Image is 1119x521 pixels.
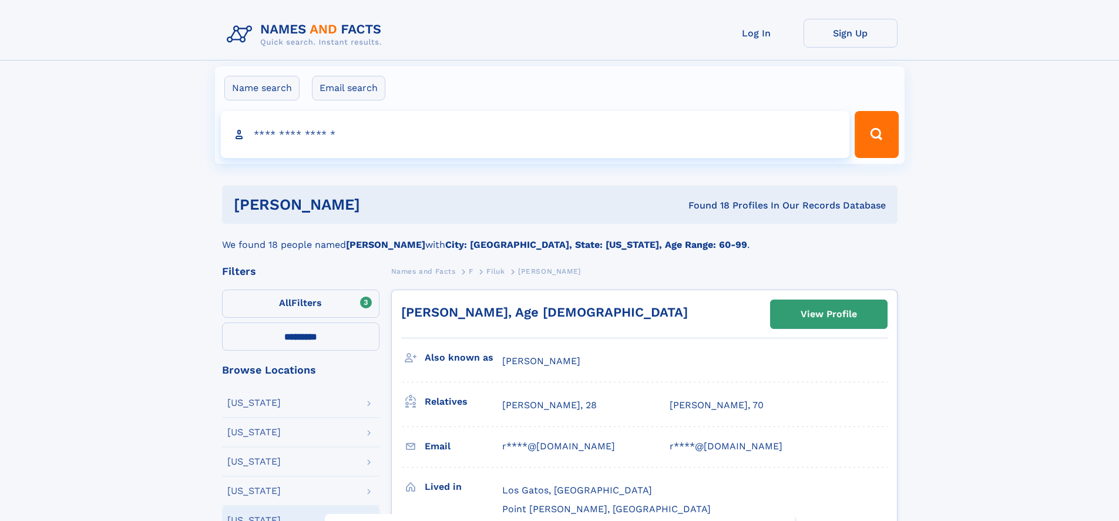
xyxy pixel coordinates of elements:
[771,300,887,328] a: View Profile
[401,305,688,320] a: [PERSON_NAME], Age [DEMOGRAPHIC_DATA]
[222,224,898,252] div: We found 18 people named with .
[425,436,502,456] h3: Email
[425,348,502,368] h3: Also known as
[502,485,652,496] span: Los Gatos, [GEOGRAPHIC_DATA]
[801,301,857,328] div: View Profile
[224,76,300,100] label: Name search
[425,477,502,497] h3: Lived in
[391,264,456,278] a: Names and Facts
[227,398,281,408] div: [US_STATE]
[312,76,385,100] label: Email search
[227,486,281,496] div: [US_STATE]
[445,239,747,250] b: City: [GEOGRAPHIC_DATA], State: [US_STATE], Age Range: 60-99
[524,199,886,212] div: Found 18 Profiles In Our Records Database
[502,355,580,367] span: [PERSON_NAME]
[469,264,473,278] a: F
[222,19,391,51] img: Logo Names and Facts
[502,399,597,412] a: [PERSON_NAME], 28
[710,19,804,48] a: Log In
[346,239,425,250] b: [PERSON_NAME]
[469,267,473,275] span: F
[425,392,502,412] h3: Relatives
[502,503,711,515] span: Point [PERSON_NAME], [GEOGRAPHIC_DATA]
[222,290,379,318] label: Filters
[486,267,505,275] span: Filuk
[804,19,898,48] a: Sign Up
[227,428,281,437] div: [US_STATE]
[222,266,379,277] div: Filters
[855,111,898,158] button: Search Button
[486,264,505,278] a: Filuk
[222,365,379,375] div: Browse Locations
[227,457,281,466] div: [US_STATE]
[279,297,291,308] span: All
[221,111,850,158] input: search input
[234,197,525,212] h1: [PERSON_NAME]
[670,399,764,412] a: [PERSON_NAME], 70
[518,267,581,275] span: [PERSON_NAME]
